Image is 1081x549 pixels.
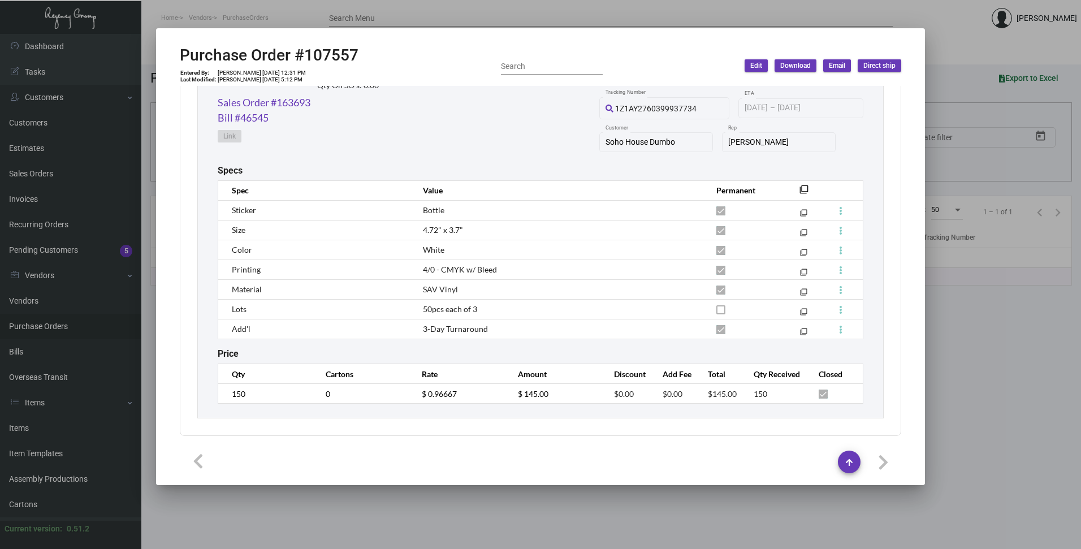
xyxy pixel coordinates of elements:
[780,61,811,71] span: Download
[507,364,603,384] th: Amount
[750,61,762,71] span: Edit
[745,103,768,113] input: Start date
[180,76,217,83] td: Last Modified:
[800,330,807,338] mat-icon: filter_none
[218,165,243,176] h2: Specs
[829,61,845,71] span: Email
[223,132,236,141] span: Link
[217,76,306,83] td: [PERSON_NAME] [DATE] 5:12 PM
[777,103,832,113] input: End date
[232,284,262,294] span: Material
[770,103,775,113] span: –
[799,188,808,197] mat-icon: filter_none
[858,59,901,72] button: Direct ship
[218,364,314,384] th: Qty
[775,59,816,72] button: Download
[218,95,310,110] a: Sales Order #163693
[232,205,256,215] span: Sticker
[423,225,463,235] span: 4.72" x 3.7"
[217,70,306,76] td: [PERSON_NAME] [DATE] 12:31 PM
[807,364,863,384] th: Closed
[218,180,412,200] th: Spec
[232,245,252,254] span: Color
[314,364,410,384] th: Cartons
[800,251,807,258] mat-icon: filter_none
[823,59,851,72] button: Email
[745,59,768,72] button: Edit
[800,271,807,278] mat-icon: filter_none
[180,46,358,65] h2: Purchase Order #107557
[800,231,807,239] mat-icon: filter_none
[423,245,444,254] span: White
[697,364,742,384] th: Total
[603,364,651,384] th: Discount
[5,523,62,535] div: Current version:
[423,304,477,314] span: 50pcs each of 3
[708,389,737,399] span: $145.00
[218,130,241,142] button: Link
[863,61,896,71] span: Direct ship
[180,70,217,76] td: Entered By:
[410,364,507,384] th: Rate
[232,304,247,314] span: Lots
[218,348,239,359] h2: Price
[232,324,250,334] span: Add'l
[615,104,697,113] span: 1Z1AY2760399937734
[651,364,697,384] th: Add Fee
[705,180,782,200] th: Permanent
[67,523,89,535] div: 0.51.2
[423,324,488,334] span: 3-Day Turnaround
[423,265,497,274] span: 4/0 - CMYK w/ Bleed
[614,389,634,399] span: $0.00
[754,389,767,399] span: 150
[232,265,261,274] span: Printing
[317,81,403,90] h2: Qty On SO’s: 0.00
[423,284,458,294] span: SAV Vinyl
[742,364,808,384] th: Qty Received
[800,211,807,219] mat-icon: filter_none
[412,180,705,200] th: Value
[218,110,269,126] a: Bill #46545
[232,225,245,235] span: Size
[423,205,444,215] span: Bottle
[800,310,807,318] mat-icon: filter_none
[663,389,682,399] span: $0.00
[800,291,807,298] mat-icon: filter_none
